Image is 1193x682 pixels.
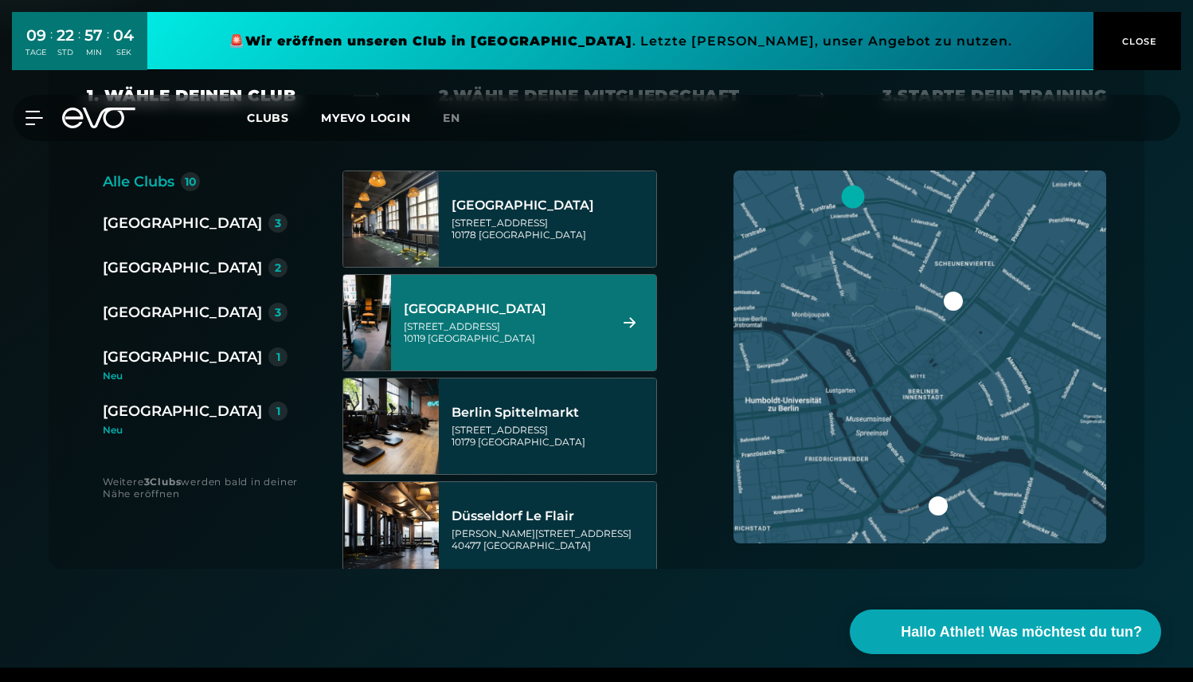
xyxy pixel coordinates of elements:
div: [GEOGRAPHIC_DATA] [103,301,262,323]
div: Alle Clubs [103,170,174,193]
div: MIN [84,47,103,58]
div: 10 [185,176,197,187]
div: Berlin Spittelmarkt [452,405,651,421]
div: : [107,25,109,68]
div: [STREET_ADDRESS] 10179 [GEOGRAPHIC_DATA] [452,424,651,448]
strong: 3 [144,476,151,488]
div: 04 [113,24,134,47]
button: Hallo Athlet! Was möchtest du tun? [850,609,1161,654]
span: en [443,111,460,125]
img: map [733,170,1106,543]
div: [PERSON_NAME][STREET_ADDRESS] 40477 [GEOGRAPHIC_DATA] [452,527,651,551]
div: Neu [103,371,300,381]
div: 22 [57,24,74,47]
div: STD [57,47,74,58]
img: Berlin Rosenthaler Platz [319,275,415,370]
div: SEK [113,47,134,58]
div: [STREET_ADDRESS] 10119 [GEOGRAPHIC_DATA] [404,320,604,344]
div: 57 [84,24,103,47]
div: [GEOGRAPHIC_DATA] [103,400,262,422]
div: : [78,25,80,68]
div: [GEOGRAPHIC_DATA] [404,301,604,317]
img: Düsseldorf Le Flair [343,482,439,578]
div: : [50,25,53,68]
a: en [443,109,479,127]
div: 09 [25,24,46,47]
div: 2 [275,262,281,273]
button: CLOSE [1093,12,1181,70]
div: 3 [275,307,281,318]
div: TAGE [25,47,46,58]
strong: Clubs [150,476,181,488]
div: [GEOGRAPHIC_DATA] [103,346,262,368]
div: Düsseldorf Le Flair [452,508,651,524]
span: Hallo Athlet! Was möchtest du tun? [901,621,1142,643]
div: Weitere werden bald in deiner Nähe eröffnen [103,476,311,500]
span: CLOSE [1118,34,1157,49]
div: 3 [275,218,281,229]
img: Berlin Alexanderplatz [343,171,439,267]
a: Clubs [247,110,321,125]
div: [GEOGRAPHIC_DATA] [452,198,651,214]
img: Berlin Spittelmarkt [343,378,439,474]
div: [GEOGRAPHIC_DATA] [103,212,262,234]
div: 1 [276,406,280,417]
div: [STREET_ADDRESS] 10178 [GEOGRAPHIC_DATA] [452,217,651,241]
div: Neu [103,425,287,435]
div: 1 [276,351,280,363]
div: [GEOGRAPHIC_DATA] [103,257,262,279]
span: Clubs [247,111,289,125]
a: MYEVO LOGIN [321,111,411,125]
